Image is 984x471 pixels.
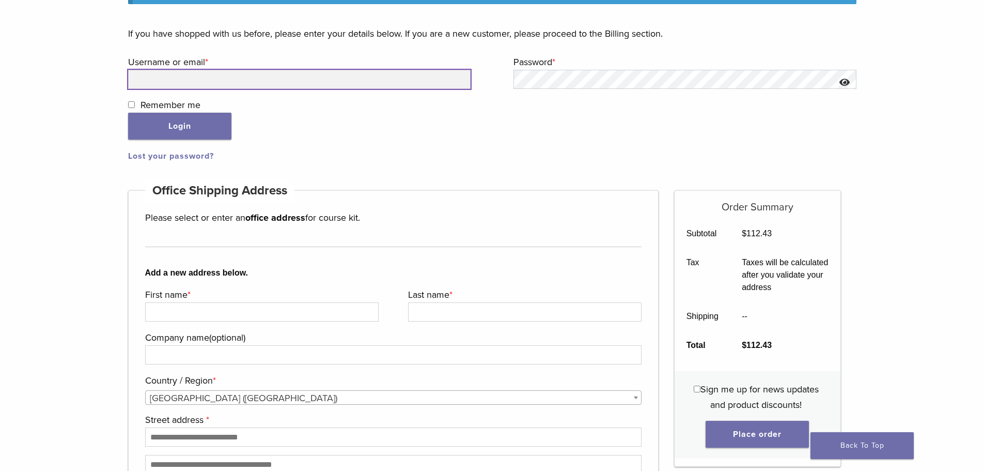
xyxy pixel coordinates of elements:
span: Sign me up for news updates and product discounts! [700,384,819,411]
label: Company name [145,330,639,345]
span: $ [742,341,746,350]
input: Sign me up for news updates and product discounts! [694,386,700,392]
a: Lost your password? [128,151,214,161]
button: Show password [834,70,856,96]
bdi: 112.43 [742,229,772,238]
th: Shipping [675,302,730,331]
td: Taxes will be calculated after you validate your address [730,248,840,302]
span: $ [742,229,746,238]
strong: office address [245,212,305,223]
h4: Office Shipping Address [145,178,295,203]
button: Place order [706,421,809,448]
p: Please select or enter an for course kit. [145,210,642,225]
label: Country / Region [145,373,639,388]
a: Back To Top [810,432,914,459]
label: Last name [408,287,639,302]
label: Password [513,54,854,70]
label: Username or email [128,54,468,70]
span: (optional) [209,332,245,343]
h5: Order Summary [675,191,840,214]
p: If you have shopped with us before, please enter your details below. If you are a new customer, p... [128,26,856,41]
b: Add a new address below. [145,267,642,279]
bdi: 112.43 [742,341,772,350]
label: First name [145,287,376,302]
input: Remember me [128,101,135,108]
span: Remember me [140,99,200,111]
button: Login [128,113,231,140]
label: Street address [145,412,639,428]
th: Tax [675,248,730,302]
th: Subtotal [675,219,730,248]
th: Total [675,331,730,360]
span: United States (US) [146,391,642,405]
span: -- [742,312,747,321]
span: Country / Region [145,390,642,405]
